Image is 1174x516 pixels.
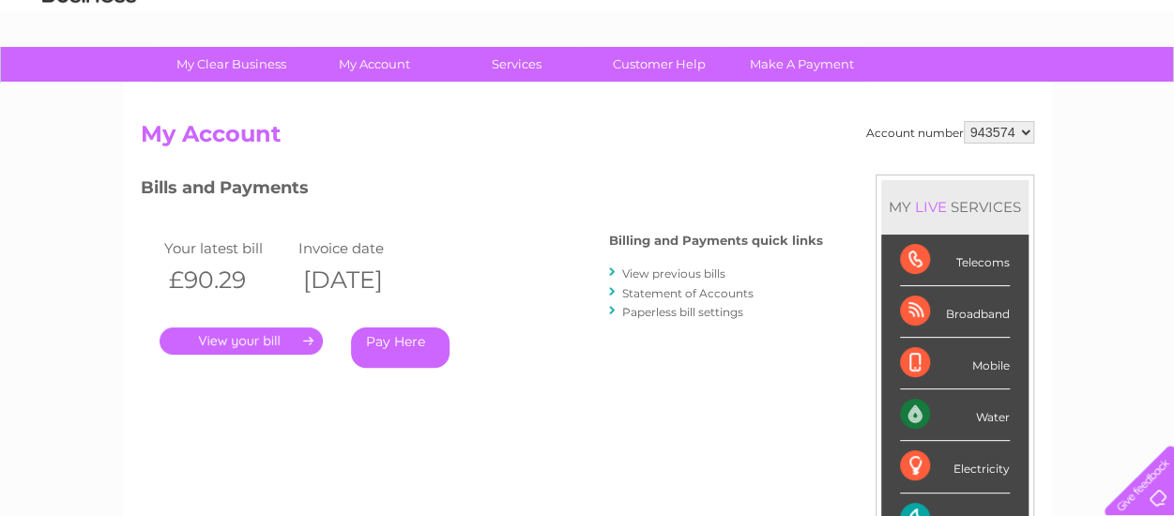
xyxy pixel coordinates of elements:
th: [DATE] [294,261,429,299]
a: Blog [1011,80,1038,94]
a: View previous bills [622,266,725,281]
a: My Account [297,47,451,82]
a: Water [844,80,879,94]
td: Invoice date [294,235,429,261]
div: Clear Business is a trading name of Verastar Limited (registered in [GEOGRAPHIC_DATA] No. 3667643... [145,10,1031,91]
div: LIVE [911,198,951,216]
a: Telecoms [943,80,999,94]
div: Electricity [900,441,1010,493]
div: Telecoms [900,235,1010,286]
a: . [160,327,323,355]
a: 0333 014 3131 [820,9,950,33]
a: Make A Payment [724,47,879,82]
h4: Billing and Payments quick links [609,234,823,248]
a: Paperless bill settings [622,305,743,319]
a: Energy [891,80,932,94]
div: Mobile [900,338,1010,389]
a: Customer Help [582,47,737,82]
h2: My Account [141,121,1034,157]
a: Statement of Accounts [622,286,754,300]
div: Broadband [900,286,1010,338]
a: Contact [1049,80,1095,94]
th: £90.29 [160,261,295,299]
a: Log out [1112,80,1156,94]
h3: Bills and Payments [141,175,823,207]
div: MY SERVICES [881,180,1029,234]
img: logo.png [41,49,137,106]
a: Pay Here [351,327,450,368]
div: Water [900,389,1010,441]
a: Services [439,47,594,82]
td: Your latest bill [160,235,295,261]
a: My Clear Business [154,47,309,82]
div: Account number [866,121,1034,144]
